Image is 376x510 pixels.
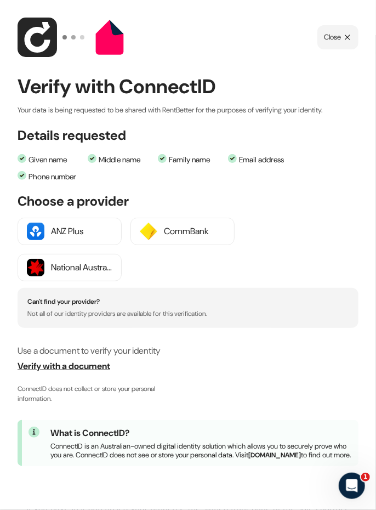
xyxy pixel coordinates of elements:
[228,154,293,166] li: Email address
[51,261,112,274] div: National Australia Bank
[90,18,129,57] img: RP logo
[27,310,349,318] p: Not all of our identity providers are available for this verification.
[51,225,112,238] div: ANZ Plus
[18,128,126,143] h3: Details requested
[18,218,122,245] button: ANZ Plus
[130,218,235,245] button: CommBank
[18,360,358,373] span: Verify with a document
[140,223,157,240] img: CommBank logo
[18,72,358,101] h2: Verify with ConnectID
[27,223,44,240] img: ANZ Plus logo
[158,154,223,166] li: Family name
[50,442,352,460] p: ConnectID is an Australian-owned digital identity solution which allows you to securely prove who...
[18,254,122,281] button: National Australia Bank
[27,298,349,305] h4: Can't find your provider?
[18,345,161,356] span: Use a document to verify your identity
[50,427,352,440] h4: What is ConnectID?
[18,106,358,115] p: Your data is being requested to be shared with RentBetter for the purposes of verifying your iden...
[27,259,44,276] img: National Australia Bank logo
[164,225,225,238] div: CommBank
[18,154,82,166] li: Given name
[248,451,301,460] a: [DOMAIN_NAME]
[339,473,365,499] iframe: Intercom live chat
[88,154,152,166] li: Middle name
[18,171,82,183] li: Phone number
[18,194,358,209] h3: Choose a provider
[361,473,370,481] span: 1
[324,32,341,43] span: Close
[18,384,182,404] span: ConnectID does not collect or store your personal information.
[317,25,358,49] button: Close popup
